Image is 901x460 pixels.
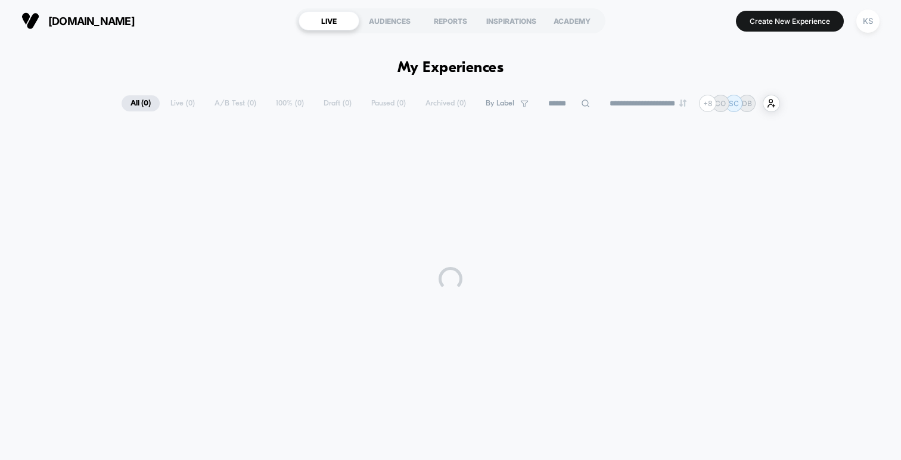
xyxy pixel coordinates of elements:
p: CO [715,99,726,108]
span: All ( 0 ) [122,95,160,111]
p: DB [742,99,752,108]
div: AUDIENCES [359,11,420,30]
img: Visually logo [21,12,39,30]
div: ACADEMY [542,11,602,30]
img: end [679,100,686,107]
div: INSPIRATIONS [481,11,542,30]
h1: My Experiences [397,60,504,77]
button: KS [853,9,883,33]
p: SC [729,99,739,108]
div: + 8 [699,95,716,112]
button: [DOMAIN_NAME] [18,11,138,30]
div: KS [856,10,880,33]
span: [DOMAIN_NAME] [48,15,135,27]
div: REPORTS [420,11,481,30]
button: Create New Experience [736,11,844,32]
span: By Label [486,99,514,108]
div: LIVE [299,11,359,30]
